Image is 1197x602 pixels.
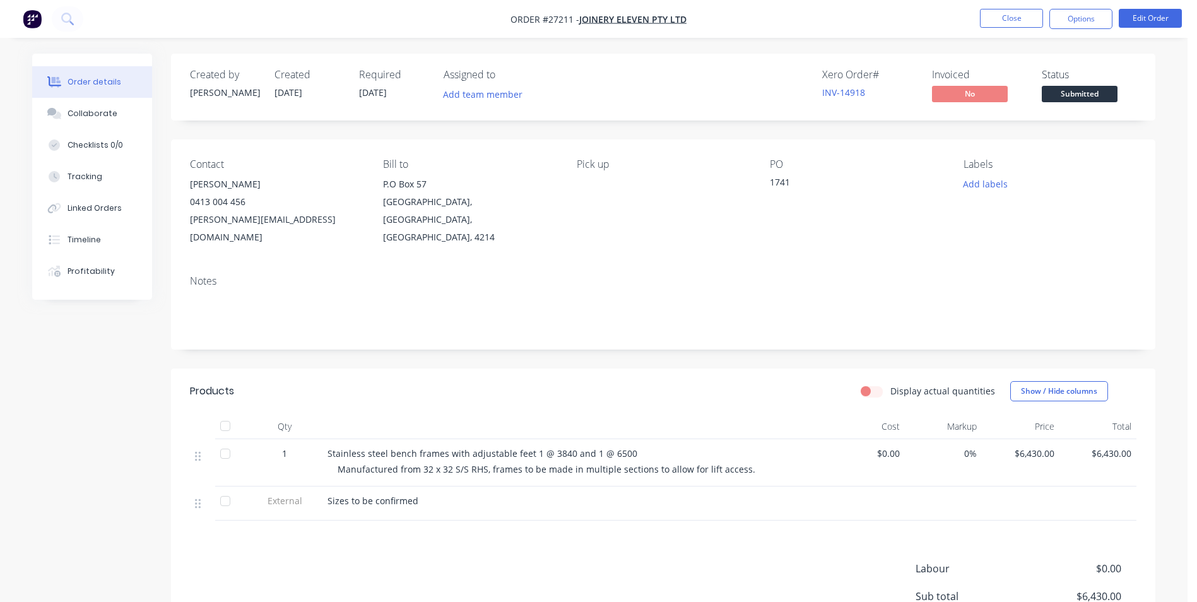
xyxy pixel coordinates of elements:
div: Checklists 0/0 [68,139,123,151]
div: Notes [190,275,1136,287]
button: Collaborate [32,98,152,129]
span: Order #27211 - [510,13,579,25]
span: $6,430.00 [1064,447,1132,460]
div: Linked Orders [68,203,122,214]
span: 0% [910,447,977,460]
button: Linked Orders [32,192,152,224]
div: Total [1059,414,1137,439]
span: $0.00 [1028,561,1121,576]
div: [PERSON_NAME] [190,175,363,193]
button: Options [1049,9,1112,29]
button: Add team member [444,86,529,103]
div: Xero Order # [822,69,917,81]
span: $6,430.00 [987,447,1054,460]
div: Assigned to [444,69,570,81]
div: Required [359,69,428,81]
a: INV-14918 [822,86,865,98]
button: Add team member [437,86,529,103]
a: Joinery Eleven Pty Ltd [579,13,687,25]
div: P.O Box 57[GEOGRAPHIC_DATA], [GEOGRAPHIC_DATA], [GEOGRAPHIC_DATA], 4214 [383,175,556,246]
span: [DATE] [274,86,302,98]
label: Display actual quantities [890,384,995,398]
span: External [252,494,317,507]
div: 1741 [770,175,928,193]
span: Manufactured from 32 x 32 S/S RHS, frames to be made in multiple sections to allow for lift access. [338,463,755,475]
div: [PERSON_NAME]0413 004 456[PERSON_NAME][EMAIL_ADDRESS][DOMAIN_NAME] [190,175,363,246]
span: [DATE] [359,86,387,98]
div: Pick up [577,158,750,170]
span: Submitted [1042,86,1117,102]
button: Tracking [32,161,152,192]
button: Checklists 0/0 [32,129,152,161]
div: Markup [905,414,982,439]
div: Qty [247,414,322,439]
span: 1 [282,447,287,460]
div: Created by [190,69,259,81]
div: PO [770,158,943,170]
div: Products [190,384,234,399]
span: $0.00 [832,447,900,460]
div: Created [274,69,344,81]
div: Labels [964,158,1136,170]
div: Bill to [383,158,556,170]
span: Sizes to be confirmed [327,495,418,507]
div: Contact [190,158,363,170]
div: Order details [68,76,121,88]
div: Tracking [68,171,102,182]
div: [PERSON_NAME][EMAIL_ADDRESS][DOMAIN_NAME] [190,211,363,246]
button: Edit Order [1119,9,1182,28]
div: 0413 004 456 [190,193,363,211]
div: Status [1042,69,1136,81]
button: Add labels [956,175,1014,192]
div: Price [982,414,1059,439]
span: Stainless steel bench frames with adjustable feet 1 @ 3840 and 1 @ 6500 [327,447,637,459]
button: Submitted [1042,86,1117,105]
button: Show / Hide columns [1010,381,1108,401]
button: Close [980,9,1043,28]
div: Collaborate [68,108,117,119]
div: [PERSON_NAME] [190,86,259,99]
span: No [932,86,1008,102]
span: Labour [916,561,1028,576]
div: P.O Box 57 [383,175,556,193]
button: Profitability [32,256,152,287]
div: Invoiced [932,69,1027,81]
div: Timeline [68,234,101,245]
div: [GEOGRAPHIC_DATA], [GEOGRAPHIC_DATA], [GEOGRAPHIC_DATA], 4214 [383,193,556,246]
div: Cost [827,414,905,439]
div: Profitability [68,266,115,277]
button: Timeline [32,224,152,256]
button: Order details [32,66,152,98]
img: Factory [23,9,42,28]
